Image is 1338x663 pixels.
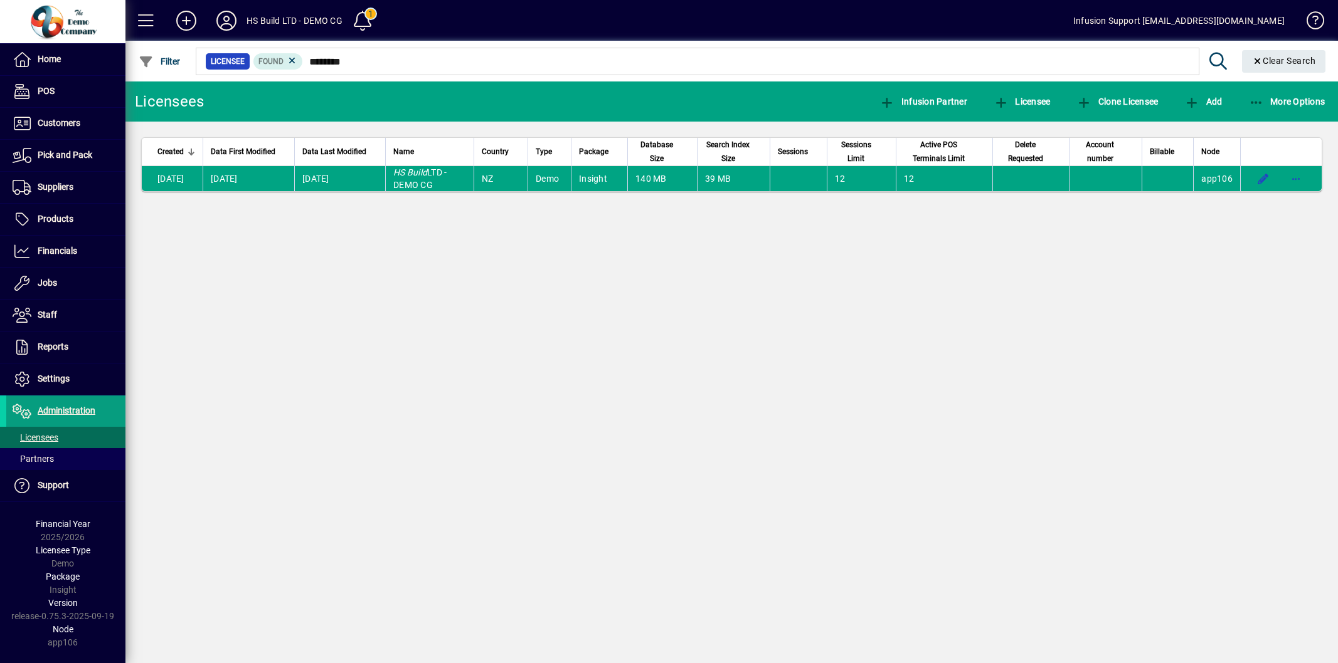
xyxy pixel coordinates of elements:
[36,545,90,555] span: Licensee Type
[38,182,73,192] span: Suppliers
[38,373,70,384] span: Settings
[1077,138,1134,165] div: Account number
[835,138,888,165] div: Sessions Limit
[38,86,55,96] span: POS
[990,90,1054,113] button: Licensee
[835,138,877,165] span: Sessions Limit
[705,138,762,165] div: Search Index Size
[1201,145,1233,159] div: Node
[6,470,125,501] a: Support
[876,90,970,113] button: Infusion Partner
[474,166,528,191] td: NZ
[294,166,385,191] td: [DATE]
[38,246,77,256] span: Financials
[6,363,125,395] a: Settings
[1181,90,1225,113] button: Add
[1249,97,1325,107] span: More Options
[705,138,751,165] span: Search Index Size
[1201,145,1219,159] span: Node
[627,166,697,191] td: 140 MB
[1001,138,1061,165] div: Delete Requested
[135,91,204,112] div: Licensees
[38,405,95,415] span: Administration
[6,427,125,448] a: Licensees
[38,214,73,224] span: Products
[778,145,819,159] div: Sessions
[38,310,57,320] span: Staff
[1073,90,1161,113] button: Clone Licensee
[1184,97,1222,107] span: Add
[38,278,57,288] span: Jobs
[778,145,808,159] span: Sessions
[36,519,90,529] span: Financial Year
[302,145,366,159] span: Data Last Modified
[211,145,275,159] span: Data First Modified
[6,300,125,331] a: Staff
[1150,145,1186,159] div: Billable
[393,167,405,177] em: HS
[482,145,520,159] div: Country
[6,448,125,469] a: Partners
[393,145,466,159] div: Name
[203,166,294,191] td: [DATE]
[13,454,54,464] span: Partners
[994,97,1051,107] span: Licensee
[1246,90,1329,113] button: More Options
[1252,56,1316,66] span: Clear Search
[1253,169,1273,189] button: Edit
[6,76,125,107] a: POS
[393,145,414,159] span: Name
[1201,174,1233,184] span: app106.prod.infusionbusinesssoftware.com
[482,145,509,159] span: Country
[38,54,61,64] span: Home
[6,172,125,203] a: Suppliers
[302,145,378,159] div: Data Last Modified
[579,145,608,159] span: Package
[253,53,303,70] mat-chip: Found Status: Found
[904,138,985,165] div: Active POS Terminals Limit
[166,9,206,32] button: Add
[6,236,125,267] a: Financials
[53,624,73,634] span: Node
[407,167,427,177] em: Build
[6,268,125,299] a: Jobs
[697,166,770,191] td: 39 MB
[258,57,284,66] span: Found
[6,108,125,139] a: Customers
[1242,50,1326,73] button: Clear
[38,150,92,160] span: Pick and Pack
[206,9,247,32] button: Profile
[536,145,563,159] div: Type
[211,55,245,68] span: Licensee
[393,167,447,190] span: LTD - DEMO CG
[142,166,203,191] td: [DATE]
[1286,169,1306,189] button: More options
[157,145,195,159] div: Created
[1076,97,1158,107] span: Clone Licensee
[1001,138,1050,165] span: Delete Requested
[536,145,552,159] span: Type
[6,140,125,171] a: Pick and Pack
[38,480,69,490] span: Support
[827,166,896,191] td: 12
[528,166,571,191] td: Demo
[38,342,68,352] span: Reports
[571,166,627,191] td: Insight
[38,118,80,128] span: Customers
[1150,145,1174,159] span: Billable
[247,11,342,31] div: HS Build LTD - DEMO CG
[6,204,125,235] a: Products
[6,44,125,75] a: Home
[1297,3,1322,43] a: Knowledge Base
[48,598,78,608] span: Version
[579,145,620,159] div: Package
[157,145,184,159] span: Created
[13,432,58,442] span: Licensees
[879,97,967,107] span: Infusion Partner
[635,138,678,165] span: Database Size
[211,145,287,159] div: Data First Modified
[139,56,181,66] span: Filter
[46,572,80,582] span: Package
[135,50,184,73] button: Filter
[6,331,125,363] a: Reports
